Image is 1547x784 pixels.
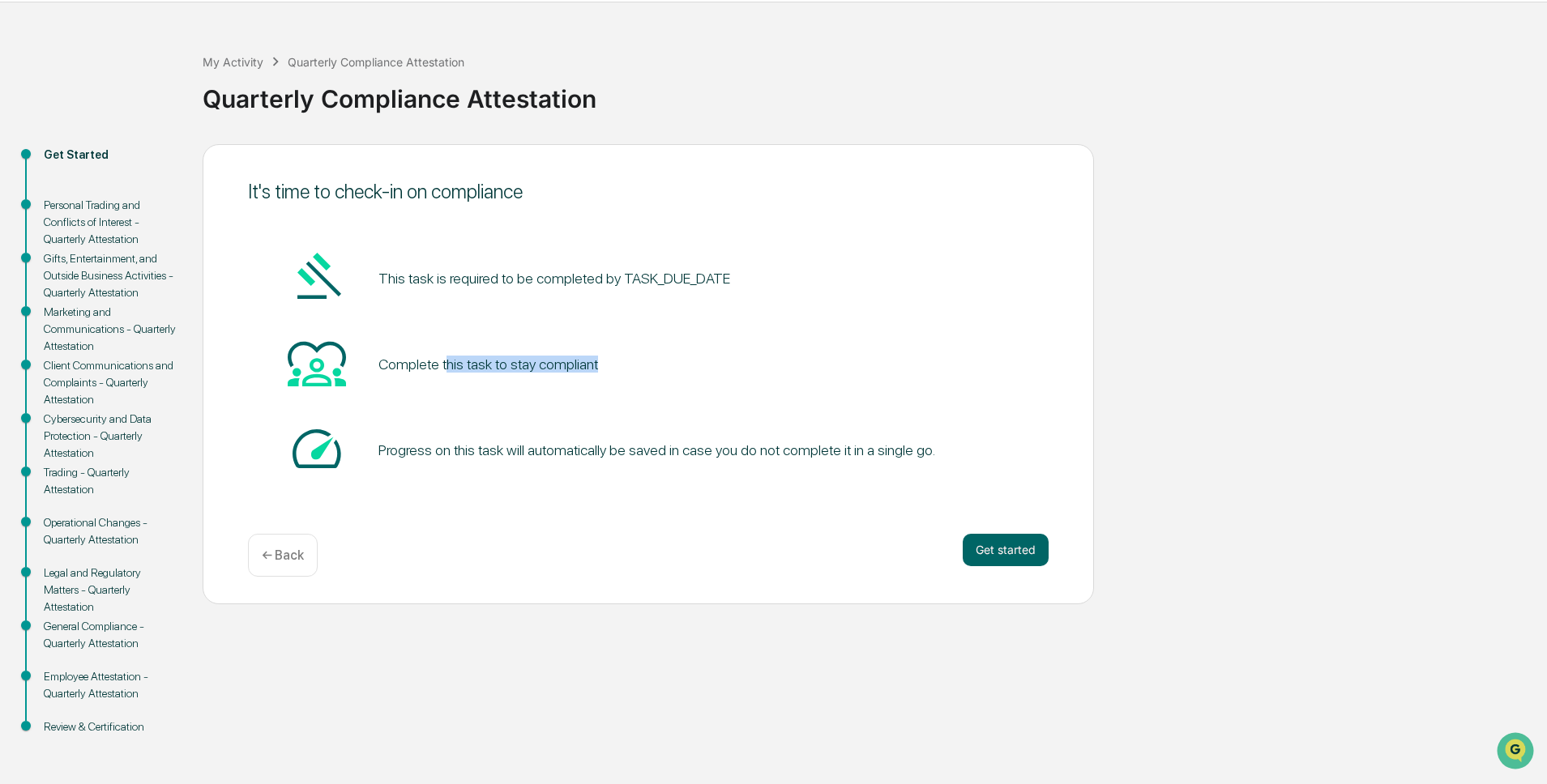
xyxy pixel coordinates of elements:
div: We're available if you need us! [55,140,205,153]
button: Start new chat [276,129,295,148]
div: My Activity [203,55,263,69]
iframe: Open customer support [1495,731,1539,774]
div: Personal Trading and Conflicts of Interest - Quarterly Attestation [44,197,177,248]
div: It's time to check-in on compliance [248,180,1049,203]
span: Pylon [161,275,196,287]
div: Operational Changes - Quarterly Attestation [44,514,177,548]
span: Data Lookup [32,235,102,251]
span: Preclearance [32,204,105,220]
div: 🗄️ [118,206,130,219]
div: Marketing and Communications - Quarterly Attestation [44,304,177,355]
img: Heart [288,334,346,392]
a: 🗄️Attestations [111,198,207,227]
p: How can we help? [16,34,295,60]
div: Gifts, Entertainment, and Outside Business Activities - Quarterly Attestation [44,250,177,301]
div: Progress on this task will automatically be saved in case you do not complete it in a single go. [378,441,935,458]
div: Complete this task to stay compliant [378,356,598,373]
div: 🖐️ [16,206,29,219]
div: Get Started [44,147,177,164]
div: Employee Attestation - Quarterly Attestation [44,668,177,702]
img: Speed-dial [288,420,346,478]
div: General Compliance - Quarterly Attestation [44,618,177,652]
pre: This task is required to be completed by TASK_DUE_DATE [378,267,730,289]
div: Review & Certification [44,718,177,735]
div: Quarterly Compliance Attestation [288,55,464,69]
img: Gavel [288,248,346,306]
a: 🔎Data Lookup [10,228,109,258]
a: 🖐️Preclearance [10,198,111,227]
div: Cybersecurity and Data Protection - Quarterly Attestation [44,411,177,462]
span: Attestations [134,204,201,220]
img: 1746055101610-c473b297-6a78-478c-a979-82029cc54cd1 [16,124,45,153]
div: Client Communications and Complaints - Quarterly Attestation [44,357,177,408]
div: 🔎 [16,236,29,249]
div: Legal and Regulatory Matters - Quarterly Attestation [44,565,177,616]
p: ← Back [262,548,304,563]
button: Get started [963,534,1049,566]
a: Powered byPylon [114,274,196,287]
div: Quarterly Compliance Attestation [203,71,1539,113]
div: Start new chat [55,124,266,140]
div: Trading - Quarterly Attestation [44,464,177,498]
